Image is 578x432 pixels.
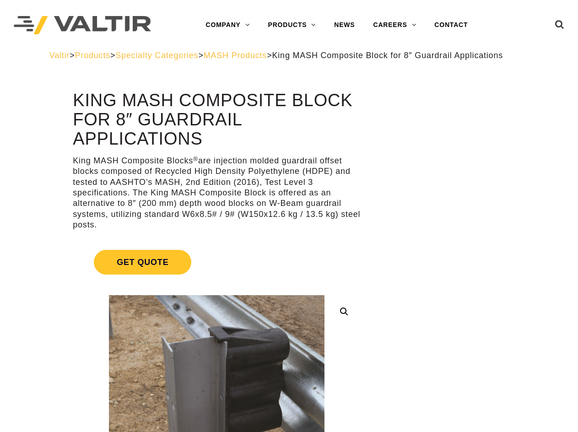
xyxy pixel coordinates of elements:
[73,239,361,286] a: Get Quote
[325,16,364,34] a: NEWS
[14,16,151,35] img: Valtir
[197,16,259,34] a: COMPANY
[49,50,529,61] div: > > > >
[115,51,198,60] a: Specialty Categories
[75,51,110,60] a: Products
[193,156,198,162] sup: ®
[49,51,70,60] a: Valtir
[204,51,267,60] a: MASH Products
[425,16,477,34] a: CONTACT
[364,16,425,34] a: CAREERS
[94,250,191,275] span: Get Quote
[73,156,361,231] p: King MASH Composite Blocks are injection molded guardrail offset blocks composed of Recycled High...
[272,51,503,60] span: King MASH Composite Block for 8″ Guardrail Applications
[259,16,325,34] a: PRODUCTS
[73,91,361,148] h1: King MASH Composite Block for 8″ Guardrail Applications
